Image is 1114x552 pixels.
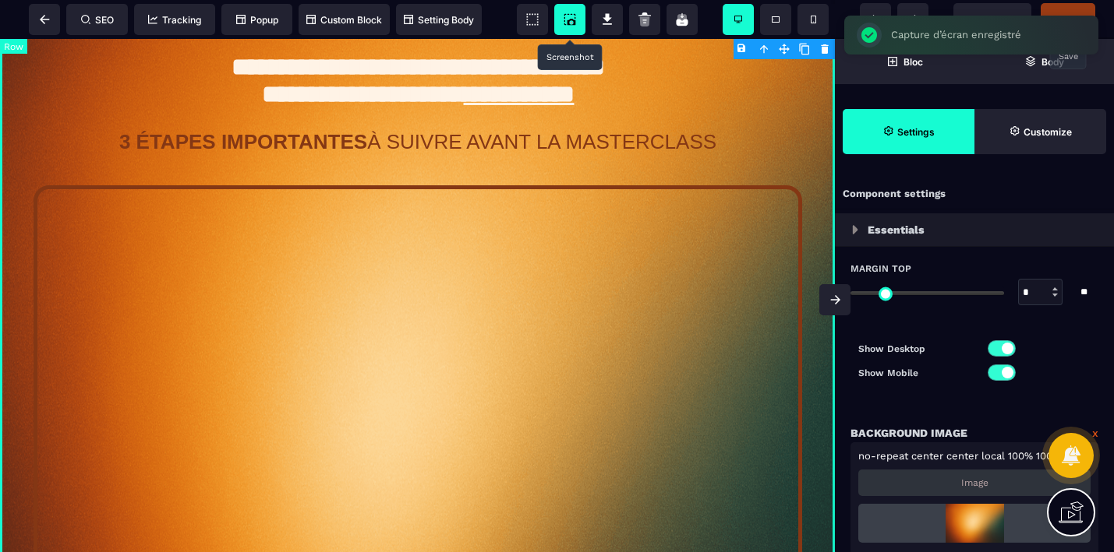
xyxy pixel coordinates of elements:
[119,91,367,114] b: 3 ÉTAPES IMPORTANTES
[981,450,1005,462] span: local
[858,450,908,462] span: no-repeat
[835,179,1114,209] div: Component settings
[1092,424,1098,442] a: x
[974,109,1106,154] span: Open Style Manager
[961,477,988,488] p: Image
[852,225,858,234] img: loading
[404,14,474,26] span: Setting Body
[1042,56,1064,68] strong: Body
[897,126,935,138] strong: Settings
[851,424,967,442] p: Background Image
[81,14,114,26] span: SEO
[858,341,974,357] p: Show Desktop
[1052,13,1084,25] span: Publier
[843,109,974,154] span: Settings
[1024,126,1072,138] strong: Customize
[517,4,548,35] span: View components
[974,39,1114,84] span: Open Layer Manager
[911,450,978,462] span: center center
[148,14,201,26] span: Tracking
[1008,450,1061,462] span: 100% 100%
[851,262,911,275] span: Margin Top
[928,504,1020,543] img: loading
[904,56,923,68] strong: Bloc
[31,83,805,123] h2: À SUIVRE AVANT LA MASTERCLASS
[868,220,925,239] p: Essentials
[858,365,974,381] p: Show Mobile
[964,13,1021,25] span: Previsualiser
[236,14,278,26] span: Popup
[554,4,585,35] span: Screenshot
[953,3,1031,34] span: Preview
[835,39,974,84] span: Open Blocks
[306,14,382,26] span: Custom Block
